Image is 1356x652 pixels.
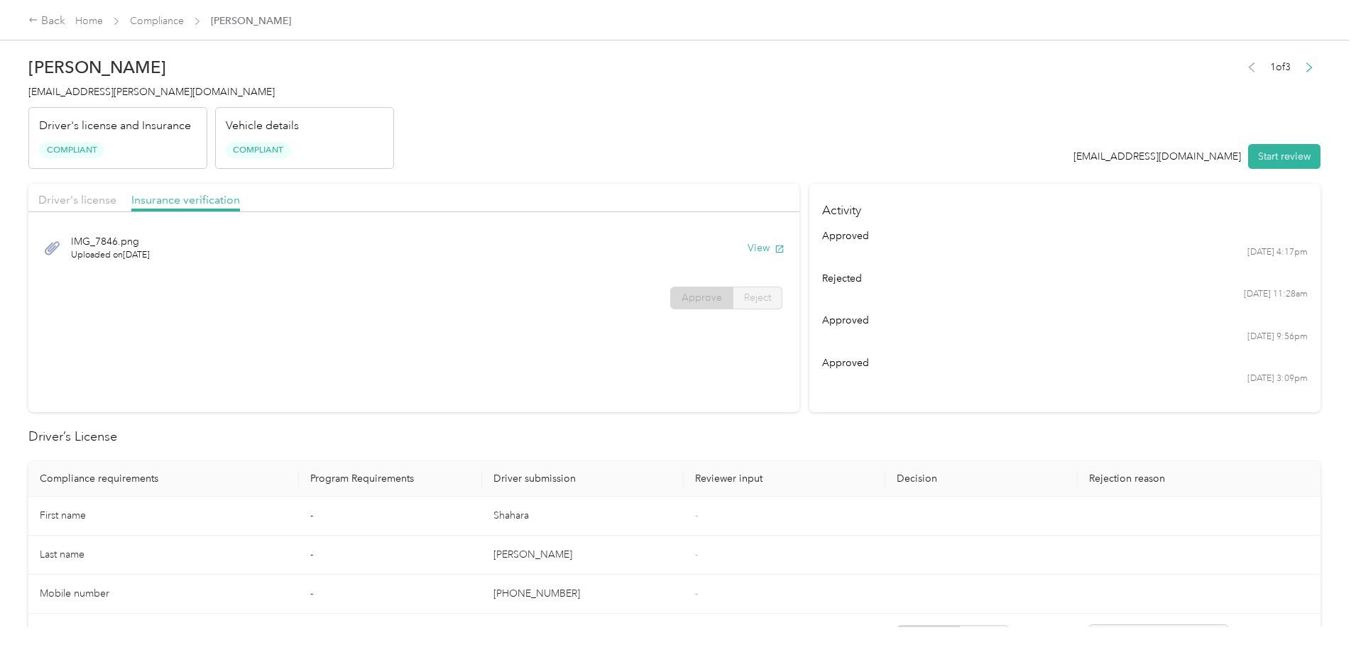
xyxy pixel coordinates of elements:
[131,193,240,206] span: Insurance verification
[1276,573,1356,652] iframe: Everlance-gr Chat Button Frame
[75,15,103,27] a: Home
[38,193,116,206] span: Driver's license
[39,142,104,158] span: Compliant
[482,461,684,497] th: Driver submission
[28,57,394,77] h2: [PERSON_NAME]
[748,241,784,255] button: View
[40,509,86,521] span: First name
[1073,149,1241,164] div: [EMAIL_ADDRESS][DOMAIN_NAME]
[40,587,109,599] span: Mobile number
[299,497,482,536] td: -
[39,118,191,135] p: Driver's license and Insurance
[695,587,698,599] span: -
[822,355,1308,370] div: approved
[28,427,1321,446] h2: Driver’s License
[1247,331,1308,343] time: [DATE] 9:56pm
[211,13,291,28] span: [PERSON_NAME]
[28,13,65,30] div: Back
[482,575,684,614] td: [PHONE_NUMBER]
[71,249,150,262] span: Uploaded on [DATE]
[28,536,299,575] td: Last name
[71,234,150,249] span: IMG_7846.png
[299,575,482,614] td: -
[744,292,771,304] span: Reject
[482,497,684,536] td: Shahara
[695,509,698,521] span: -
[28,575,299,614] td: Mobile number
[28,497,299,536] td: First name
[809,184,1321,228] h4: Activity
[299,536,482,575] td: -
[299,461,482,497] th: Program Requirements
[130,15,184,27] a: Compliance
[482,536,684,575] td: [PERSON_NAME]
[1247,246,1308,259] time: [DATE] 4:17pm
[28,461,299,497] th: Compliance requirements
[40,548,84,560] span: Last name
[1248,144,1321,169] button: Start review
[695,548,698,560] span: -
[1247,372,1308,385] time: [DATE] 3:09pm
[226,142,291,158] span: Compliant
[822,271,1308,286] div: rejected
[822,313,1308,328] div: approved
[885,461,1078,497] th: Decision
[1270,60,1291,74] span: 1 of 3
[1078,461,1321,497] th: Rejection reason
[28,86,275,98] span: [EMAIL_ADDRESS][PERSON_NAME][DOMAIN_NAME]
[226,118,299,135] p: Vehicle details
[1244,288,1308,301] time: [DATE] 11:28am
[682,292,722,304] span: Approve
[684,461,885,497] th: Reviewer input
[822,228,1308,243] div: approved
